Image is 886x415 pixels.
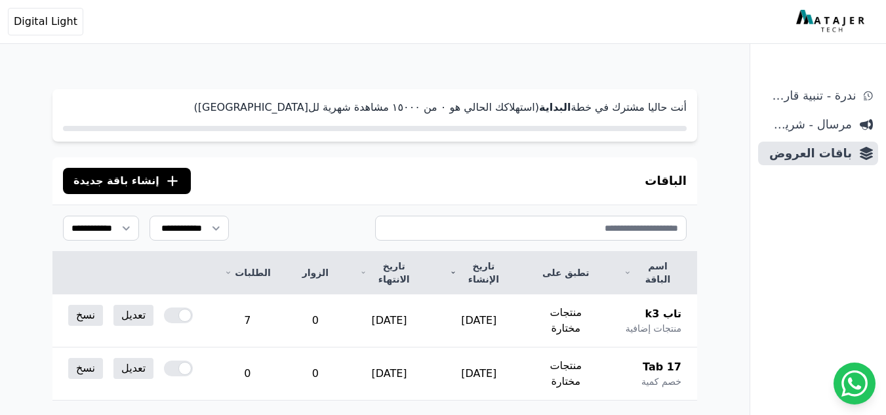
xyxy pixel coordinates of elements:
[287,294,344,347] td: 0
[643,359,681,375] span: Tab 17
[224,266,270,279] a: الطلبات
[113,305,153,326] a: تعديل
[360,260,418,286] a: تاريخ الانتهاء
[523,252,608,294] th: تطبق على
[523,347,608,401] td: منتجات مختارة
[523,294,608,347] td: منتجات مختارة
[645,172,687,190] h3: الباقات
[14,14,77,30] span: Digital Light
[763,87,856,105] span: ندرة - تنبية قارب علي النفاذ
[645,306,681,322] span: تاب k3
[287,347,344,401] td: 0
[539,101,571,113] strong: البداية
[63,100,687,115] p: أنت حاليا مشترك في خطة (استهلاكك الحالي هو ۰ من ١٥۰۰۰ مشاهدة شهرية لل[GEOGRAPHIC_DATA])
[68,305,103,326] a: نسخ
[763,144,852,163] span: باقات العروض
[209,294,286,347] td: 7
[344,294,434,347] td: [DATE]
[73,173,159,189] span: إنشاء باقة جديدة
[287,252,344,294] th: الزوار
[113,358,153,379] a: تعديل
[8,8,83,35] button: Digital Light
[624,260,681,286] a: اسم الباقة
[344,347,434,401] td: [DATE]
[641,375,681,388] span: خصم كمية
[434,347,523,401] td: [DATE]
[68,358,103,379] a: نسخ
[626,322,681,335] span: منتجات إضافية
[209,347,286,401] td: 0
[450,260,508,286] a: تاريخ الإنشاء
[434,294,523,347] td: [DATE]
[796,10,868,33] img: MatajerTech Logo
[63,168,191,194] button: إنشاء باقة جديدة
[763,115,852,134] span: مرسال - شريط دعاية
